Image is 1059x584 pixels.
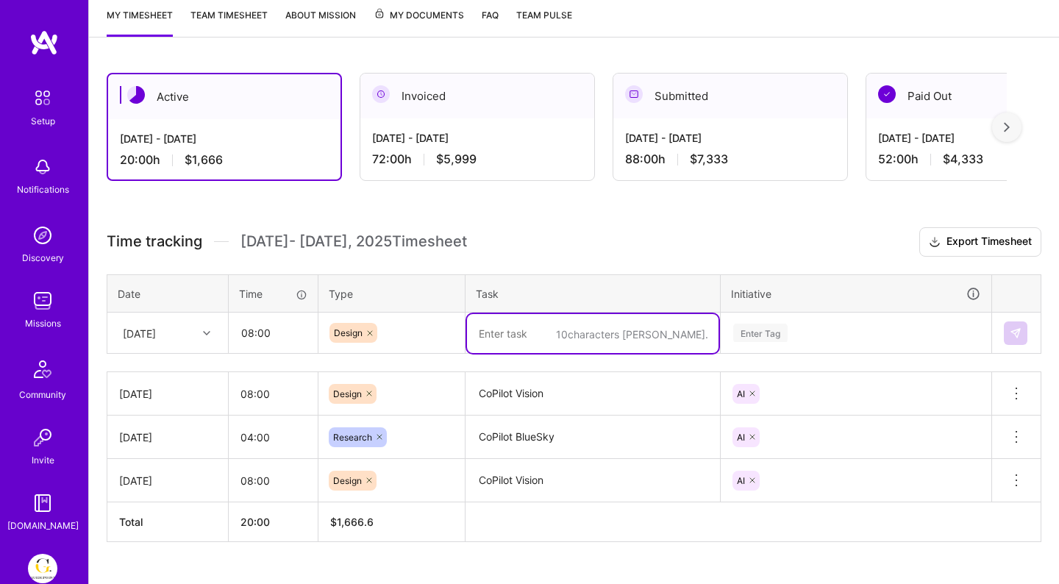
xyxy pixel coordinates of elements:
button: Export Timesheet [919,227,1041,257]
img: discovery [28,221,57,250]
textarea: CoPilot BlueSky [467,417,719,457]
div: Invite [32,452,54,468]
span: Design [333,388,362,399]
img: Active [127,86,145,104]
div: [DOMAIN_NAME] [7,518,79,533]
div: 72:00 h [372,152,582,167]
img: Guidepoint: Client Platform [28,554,57,583]
div: Submitted [613,74,847,118]
div: 10 characters [PERSON_NAME]. [556,327,708,341]
a: FAQ [482,7,499,37]
div: [DATE] [119,386,216,402]
div: [DATE] [119,473,216,488]
img: right [1004,122,1010,132]
span: $7,333 [690,152,728,167]
th: 20:00 [229,502,318,542]
span: AI [737,388,745,399]
input: HH:MM [229,313,317,352]
div: Setup [31,113,55,129]
div: [DATE] [119,430,216,445]
div: Active [108,74,340,119]
img: teamwork [28,286,57,316]
i: icon Chevron [203,330,210,337]
span: Design [334,327,363,338]
div: Notifications [17,182,69,197]
img: Submitted [625,85,643,103]
span: $5,999 [436,152,477,167]
div: Missions [25,316,61,331]
th: Task [466,274,721,313]
span: [DATE] - [DATE] , 2025 Timesheet [240,232,467,251]
a: My timesheet [107,7,173,37]
img: Community [25,352,60,387]
th: Date [107,274,229,313]
div: [DATE] [123,325,156,341]
th: Total [107,502,229,542]
div: Initiative [731,285,981,302]
textarea: CoPilot Vision [467,460,719,501]
div: 88:00 h [625,152,835,167]
span: Design [333,475,362,486]
span: $1,666 [185,152,223,168]
span: AI [737,432,745,443]
img: Invoiced [372,85,390,103]
a: Team timesheet [190,7,268,37]
div: [DATE] - [DATE] [372,130,582,146]
div: Time [239,286,307,302]
img: Submit [1010,327,1021,339]
span: Time tracking [107,232,202,251]
a: Team Pulse [516,7,572,37]
div: [DATE] - [DATE] [120,131,329,146]
a: My Documents [374,7,464,37]
span: AI [737,475,745,486]
textarea: CoPilot Vision [467,374,719,414]
a: Guidepoint: Client Platform [24,554,61,583]
input: HH:MM [229,374,318,413]
a: About Mission [285,7,356,37]
img: guide book [28,488,57,518]
span: Team Pulse [516,10,572,21]
div: Enter Tag [733,321,788,344]
span: Research [333,432,372,443]
div: Community [19,387,66,402]
div: 20:00 h [120,152,329,168]
img: setup [27,82,58,113]
img: Invite [28,423,57,452]
img: Paid Out [878,85,896,103]
img: bell [28,152,57,182]
div: [DATE] - [DATE] [625,130,835,146]
span: My Documents [374,7,464,24]
span: $ 1,666.6 [330,516,374,528]
span: $4,333 [943,152,983,167]
th: Type [318,274,466,313]
i: icon Download [929,235,941,250]
input: HH:MM [229,461,318,500]
img: logo [29,29,59,56]
div: Discovery [22,250,64,266]
input: HH:MM [229,418,318,457]
div: Invoiced [360,74,594,118]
